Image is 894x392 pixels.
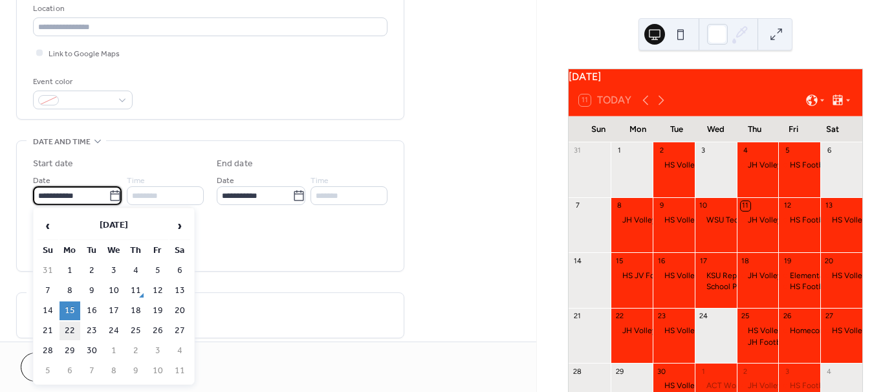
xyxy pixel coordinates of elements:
[169,281,190,300] td: 13
[125,281,146,300] td: 11
[813,116,852,142] div: Sat
[664,325,801,336] div: HS Volleyball @ [GEOGRAPHIC_DATA]
[699,201,708,211] div: 10
[664,215,744,226] div: HS Volleyball @ Home
[824,312,834,321] div: 27
[653,325,695,336] div: HS Volleyball @ Oxford
[824,256,834,266] div: 20
[664,160,744,171] div: HS Volleyball @ Attica
[820,270,862,281] div: HS Volleyball Tournament @ Dexter
[778,281,820,292] div: HS Football @ Dexter
[169,301,190,320] td: 20
[33,75,130,89] div: Event color
[60,301,80,320] td: 15
[125,342,146,360] td: 2
[695,281,737,292] div: School Picture Day
[127,174,145,188] span: Time
[82,362,102,380] td: 7
[38,213,58,239] span: ‹
[49,47,120,61] span: Link to Google Maps
[699,146,708,156] div: 3
[735,116,774,142] div: Thu
[104,241,124,260] th: We
[741,256,750,266] div: 18
[147,241,168,260] th: Fr
[790,281,867,292] div: HS Football @ Dexter
[664,270,744,281] div: HS Volleyball @ Home
[33,135,91,149] span: Date and time
[33,174,50,188] span: Date
[706,215,812,226] div: WSU Tech Skilled Trades Expo
[778,160,820,171] div: HS Football @ Home
[170,213,190,239] span: ›
[169,362,190,380] td: 11
[615,146,624,156] div: 1
[622,325,758,336] div: JH Volleyball @ [GEOGRAPHIC_DATA]
[695,270,737,281] div: KSU Rep Visit - Aneth Morales
[611,270,653,281] div: HS JV Football Game @ Central Burden
[82,342,102,360] td: 30
[33,157,73,171] div: Start date
[618,116,657,142] div: Mon
[572,312,582,321] div: 21
[82,261,102,280] td: 2
[615,312,624,321] div: 22
[60,261,80,280] td: 1
[60,342,80,360] td: 29
[38,281,58,300] td: 7
[653,270,695,281] div: HS Volleyball @ Home
[820,325,862,336] div: HS Volleyball Tournament @ Central Burden
[737,380,779,391] div: JH Volleyball & Football @ Pretty Prairie
[657,256,666,266] div: 16
[21,353,100,382] button: Cancel
[699,256,708,266] div: 17
[790,215,864,226] div: HS Football @ Attica
[60,241,80,260] th: Mo
[125,241,146,260] th: Th
[569,69,862,85] div: [DATE]
[615,256,624,266] div: 15
[217,157,253,171] div: End date
[579,116,618,142] div: Sun
[737,160,779,171] div: JH Volleyball & Football @ Burrton
[611,325,653,336] div: JH Volleyball @ Oxford
[653,160,695,171] div: HS Volleyball @ Attica
[38,301,58,320] td: 14
[653,215,695,226] div: HS Volleyball @ Home
[611,215,653,226] div: JH Volleyball @ Home
[657,201,666,211] div: 9
[824,201,834,211] div: 13
[778,270,820,281] div: Elementary Snack Sale (Staff)
[38,342,58,360] td: 28
[38,321,58,340] td: 21
[82,241,102,260] th: Tu
[169,321,190,340] td: 27
[82,301,102,320] td: 16
[782,256,792,266] div: 19
[741,367,750,376] div: 2
[217,174,234,188] span: Date
[706,270,823,281] div: KSU Rep Visit - [PERSON_NAME]
[790,160,864,171] div: HS Football @ Home
[748,337,822,348] div: JH Football @ Home
[104,342,124,360] td: 1
[125,301,146,320] td: 18
[748,270,865,281] div: JH Volleyball & Football @ Attica
[741,146,750,156] div: 4
[706,281,772,292] div: School Picture Day
[657,312,666,321] div: 23
[104,362,124,380] td: 8
[38,362,58,380] td: 5
[778,380,820,391] div: HS Football @ Fairfield
[38,241,58,260] th: Su
[169,261,190,280] td: 6
[782,146,792,156] div: 5
[824,146,834,156] div: 6
[782,367,792,376] div: 3
[741,312,750,321] div: 25
[104,301,124,320] td: 17
[615,201,624,211] div: 8
[60,321,80,340] td: 22
[147,342,168,360] td: 3
[782,201,792,211] div: 12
